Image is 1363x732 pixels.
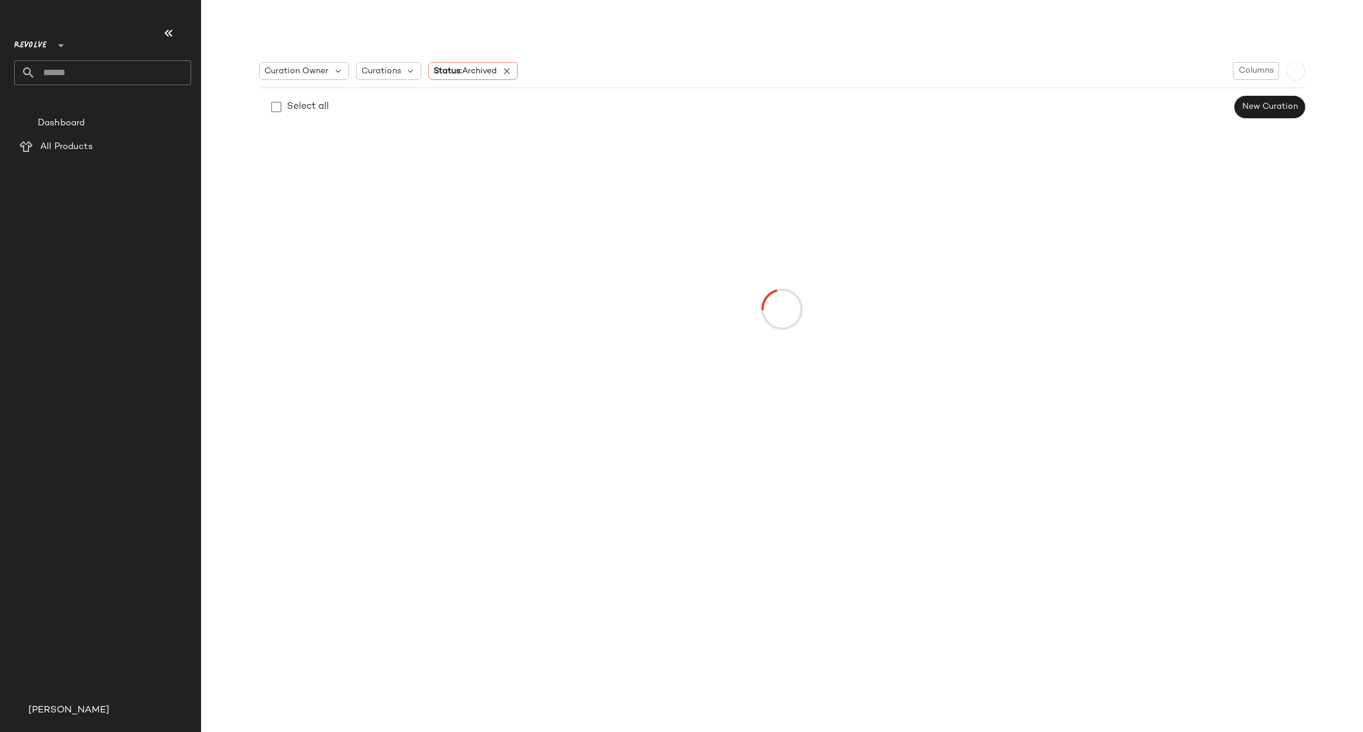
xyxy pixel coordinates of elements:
span: Dashboard [38,116,85,130]
span: Curation Owner [264,65,328,77]
span: Revolve [14,32,47,53]
span: All Products [40,140,93,154]
span: New Curation [1242,102,1298,112]
span: Archived [462,67,497,76]
button: New Curation [1235,96,1305,118]
span: [PERSON_NAME] [28,704,109,718]
div: Select all [287,100,329,114]
span: Status: [434,65,497,77]
span: Curations [361,65,401,77]
span: Columns [1238,66,1274,76]
button: Columns [1233,62,1279,80]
